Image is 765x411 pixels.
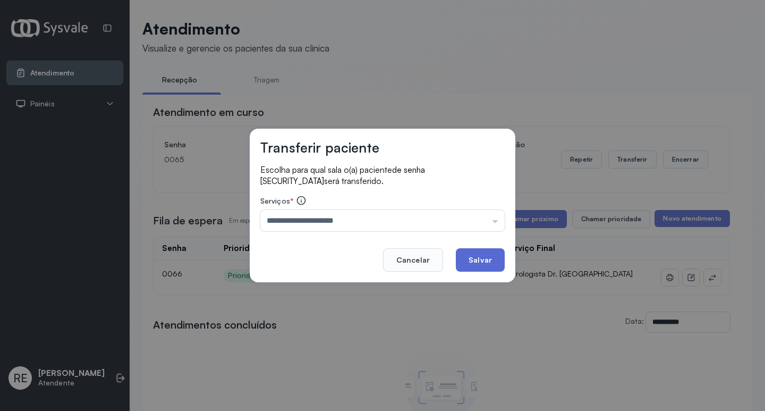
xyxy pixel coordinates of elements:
[383,248,443,272] button: Cancelar
[260,164,505,187] p: Escolha para qual sala o(a) paciente será transferido.
[456,248,505,272] button: Salvar
[260,165,425,186] span: de senha [SECURITY_DATA]
[260,139,379,156] h3: Transferir paciente
[260,196,290,205] span: Serviços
